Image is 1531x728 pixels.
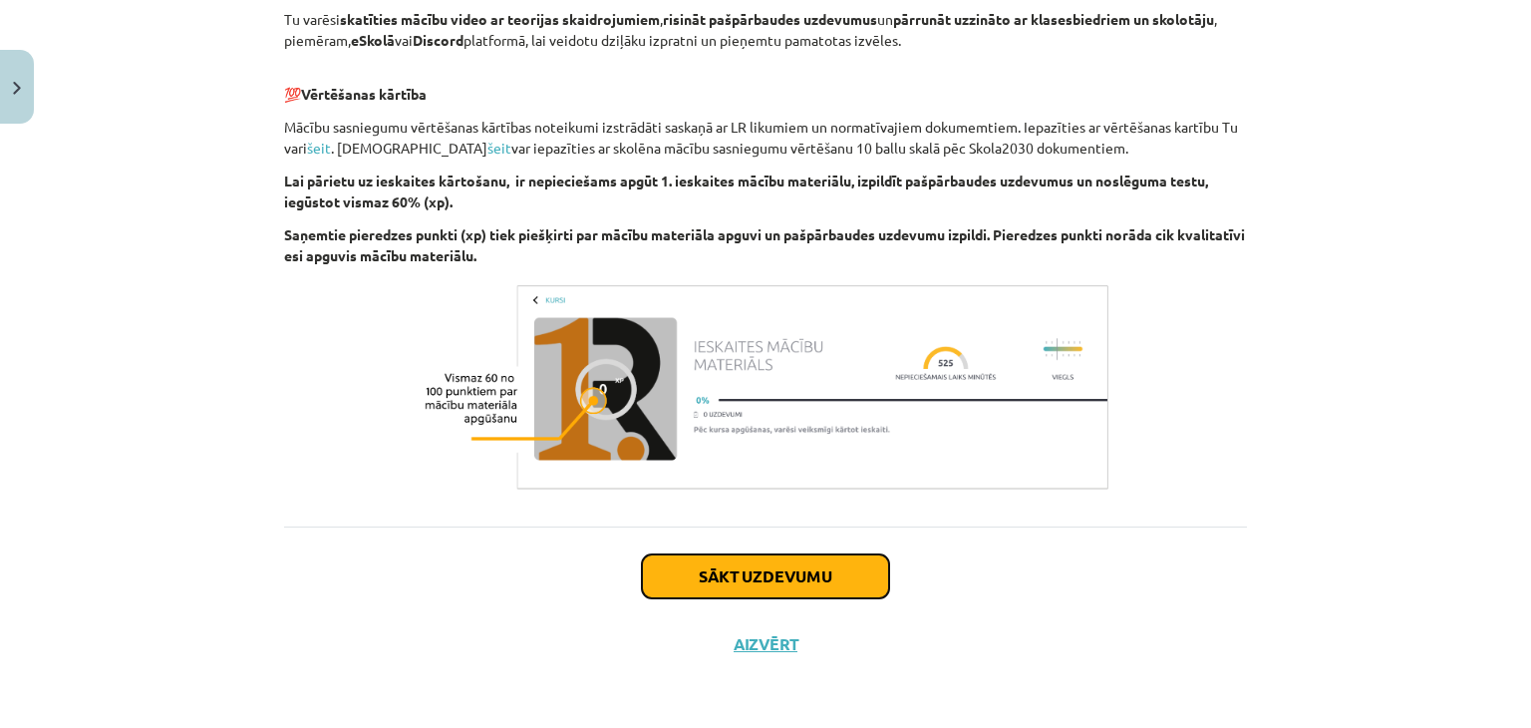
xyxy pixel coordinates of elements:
[307,139,331,157] a: šeit
[663,10,877,28] strong: risināt pašpārbaudes uzdevumus
[284,225,1245,264] b: Saņemtie pieredzes punkti (xp) tiek piešķirti par mācību materiāla apguvi un pašpārbaudes uzdevum...
[728,634,803,654] button: Aizvērt
[284,117,1247,159] p: Mācību sasniegumu vērtēšanas kārtības noteikumi izstrādāti saskaņā ar LR likumiem un normatīvajie...
[340,10,660,28] strong: skatīties mācību video ar teorijas skaidrojumiem
[301,85,427,103] b: Vērtēšanas kārtība
[487,139,511,157] a: šeit
[284,63,1247,105] p: 💯
[13,82,21,95] img: icon-close-lesson-0947bae3869378f0d4975bcd49f059093ad1ed9edebbc8119c70593378902aed.svg
[893,10,1214,28] strong: pārrunāt uzzināto ar klasesbiedriem un skolotāju
[284,172,1208,210] b: Lai pārietu uz ieskaites kārtošanu, ir nepieciešams apgūt 1. ieskaites mācību materiālu, izpildīt...
[351,31,395,49] strong: eSkolā
[642,554,889,598] button: Sākt uzdevumu
[284,9,1247,51] p: Tu varēsi , un , piemēram, vai platformā, lai veidotu dziļāku izpratni un pieņemtu pamatotas izvē...
[413,31,463,49] strong: Discord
